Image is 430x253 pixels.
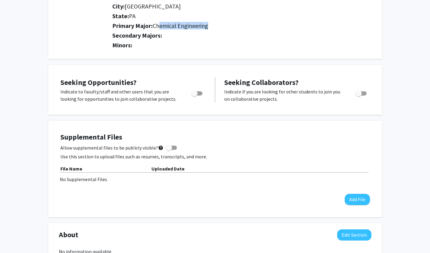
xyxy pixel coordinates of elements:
button: Add File [345,194,370,205]
h2: Primary Major: [112,22,371,29]
b: File Name [60,166,82,172]
div: Toggle [189,88,206,97]
iframe: Chat [5,226,26,248]
mat-icon: help [158,144,164,151]
span: Chemical Engineering [153,22,208,29]
span: About [59,229,78,240]
h2: Secondary Majors: [112,32,371,39]
h2: Minors: [112,42,371,49]
b: Uploaded Date [151,166,185,172]
span: Allow supplemental files to be publicly visible? [60,144,164,151]
div: No Supplemental Files [60,176,371,183]
p: Indicate to faculty/staff and other users that you are looking for opportunities to join collabor... [60,88,180,103]
p: Use this section to upload files such as resumes, transcripts, and more. [60,153,370,160]
div: Toggle [353,88,370,97]
p: Indicate if you are looking for other students to join you on collaborative projects. [224,88,344,103]
button: Edit About [337,229,371,241]
h2: City: [112,3,371,10]
span: PA [129,12,136,20]
h4: Supplemental Files [60,133,370,142]
span: Seeking Opportunities? [60,78,137,87]
span: [GEOGRAPHIC_DATA] [125,2,181,10]
span: Seeking Collaborators? [224,78,299,87]
h2: State: [112,12,371,20]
